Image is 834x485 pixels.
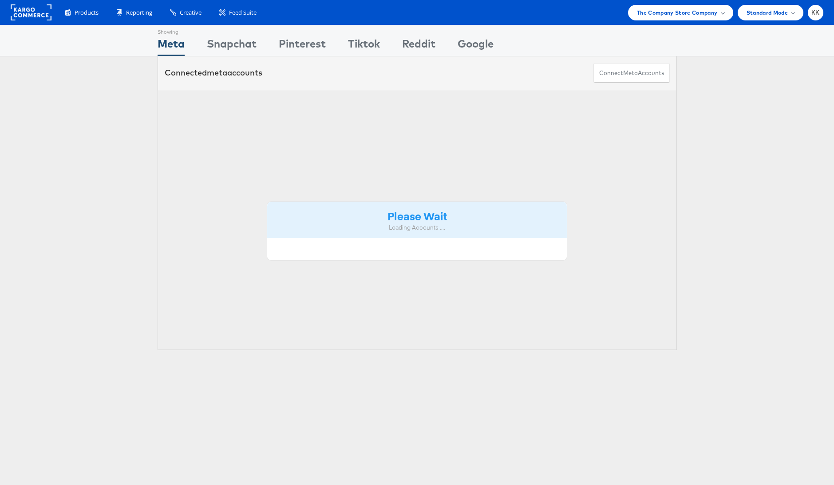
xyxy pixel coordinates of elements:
span: Reporting [126,8,152,17]
div: Tiktok [348,36,380,56]
span: The Company Store Company [637,8,718,17]
span: meta [207,68,227,78]
div: Connected accounts [165,67,262,79]
span: Creative [180,8,202,17]
div: Loading Accounts .... [274,223,561,232]
span: Feed Suite [229,8,257,17]
div: Showing [158,25,185,36]
div: Snapchat [207,36,257,56]
div: Meta [158,36,185,56]
span: Standard Mode [747,8,788,17]
strong: Please Wait [387,208,447,223]
div: Reddit [402,36,435,56]
span: meta [623,69,638,77]
span: Products [75,8,99,17]
div: Google [458,36,494,56]
button: ConnectmetaAccounts [593,63,670,83]
div: Pinterest [279,36,326,56]
span: KK [811,10,820,16]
